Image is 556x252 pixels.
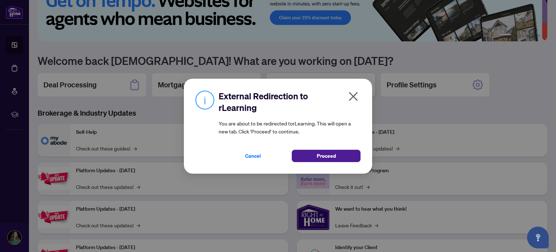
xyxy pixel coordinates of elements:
h2: External Redirection to rLearning [219,90,361,113]
div: You are about to be redirected to rLearning . This will open a new tab. Click ‘Proceed’ to continue. [219,90,361,162]
span: close [347,91,359,102]
span: Cancel [245,150,261,162]
button: Proceed [292,150,361,162]
span: Proceed [317,150,336,162]
button: Cancel [219,150,287,162]
img: Info Icon [195,90,214,110]
button: Open asap [527,227,549,248]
